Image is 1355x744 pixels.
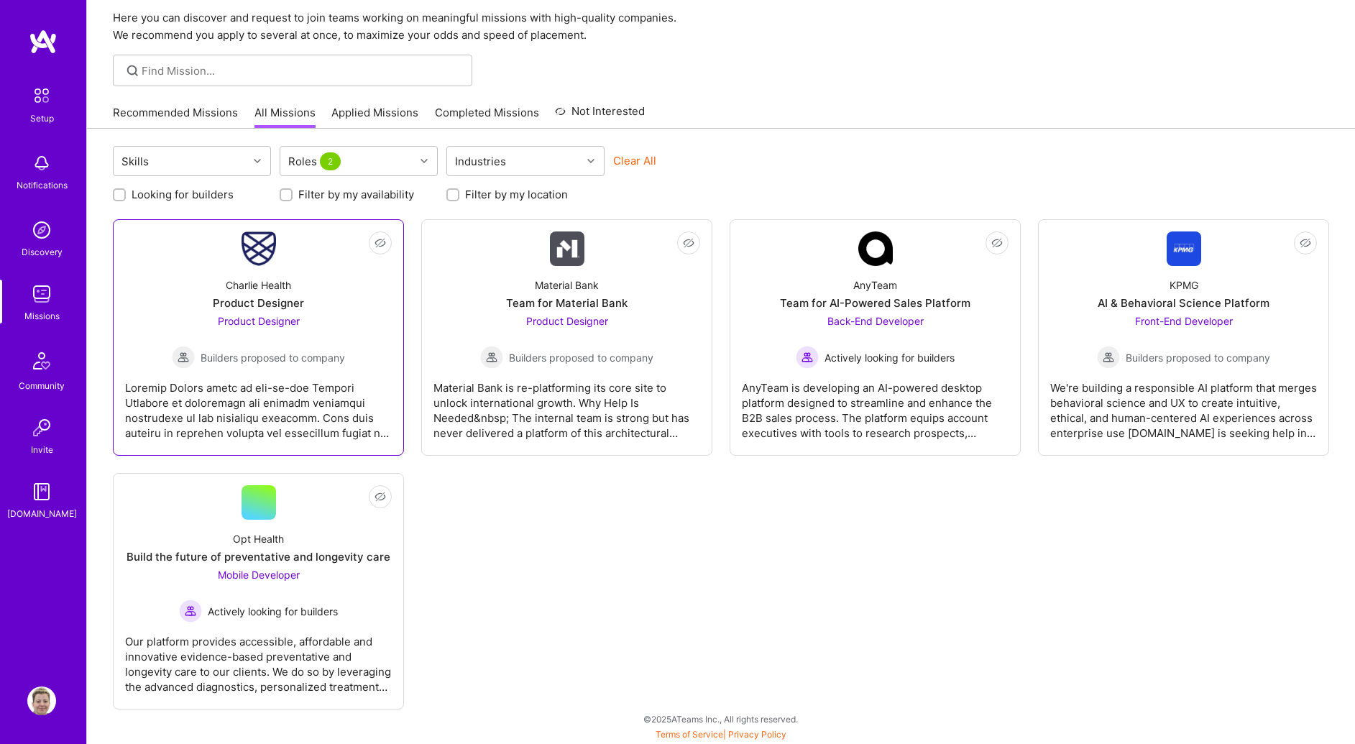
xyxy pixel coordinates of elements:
[27,81,57,111] img: setup
[587,157,594,165] i: icon Chevron
[506,295,628,311] div: Team for Material Bank
[213,295,304,311] div: Product Designer
[375,491,386,502] i: icon EyeClosed
[125,231,392,444] a: Company LogoCharlie HealthProduct DesignerProduct Designer Builders proposed to companyBuilders p...
[1097,346,1120,369] img: Builders proposed to company
[31,442,53,457] div: Invite
[29,29,58,55] img: logo
[451,151,510,172] div: Industries
[27,149,56,178] img: bell
[320,152,341,170] span: 2
[254,157,261,165] i: icon Chevron
[1135,315,1233,327] span: Front-End Developer
[132,187,234,202] label: Looking for builders
[27,686,56,715] img: User Avatar
[728,729,786,740] a: Privacy Policy
[1170,277,1198,293] div: KPMG
[27,280,56,308] img: teamwork
[218,569,300,581] span: Mobile Developer
[421,157,428,165] i: icon Chevron
[208,604,338,619] span: Actively looking for builders
[7,506,77,521] div: [DOMAIN_NAME]
[226,277,291,293] div: Charlie Health
[113,105,238,129] a: Recommended Missions
[201,350,345,365] span: Builders proposed to company
[742,231,1009,444] a: Company LogoAnyTeamTeam for AI-Powered Sales PlatformBack-End Developer Actively looking for buil...
[142,63,461,78] input: Find Mission...
[550,231,584,266] img: Company Logo
[242,231,276,266] img: Company Logo
[858,231,893,266] img: Company Logo
[27,413,56,442] img: Invite
[125,623,392,694] div: Our platform provides accessible, affordable and innovative evidence-based preventative and longe...
[526,315,608,327] span: Product Designer
[298,187,414,202] label: Filter by my availability
[827,315,924,327] span: Back-End Developer
[991,237,1003,249] i: icon EyeClosed
[683,237,694,249] i: icon EyeClosed
[1050,231,1317,444] a: Company LogoKPMGAI & Behavioral Science PlatformFront-End Developer Builders proposed to companyB...
[27,216,56,244] img: discovery
[480,346,503,369] img: Builders proposed to company
[22,244,63,260] div: Discovery
[233,531,284,546] div: Opt Health
[656,729,723,740] a: Terms of Service
[780,295,970,311] div: Team for AI-Powered Sales Platform
[218,315,300,327] span: Product Designer
[433,369,700,441] div: Material Bank is re-platforming its core site to unlock international growth. Why Help Is Needed&...
[124,63,141,79] i: icon SearchGrey
[179,600,202,623] img: Actively looking for builders
[27,477,56,506] img: guide book
[125,369,392,441] div: Loremip Dolors ametc ad eli-se-doe Tempori Utlabore et doloremagn ali enimadm veniamqui nostrudex...
[254,105,316,129] a: All Missions
[1167,231,1201,266] img: Company Logo
[535,277,599,293] div: Material Bank
[30,111,54,126] div: Setup
[433,231,700,444] a: Company LogoMaterial BankTeam for Material BankProduct Designer Builders proposed to companyBuild...
[825,350,955,365] span: Actively looking for builders
[509,350,653,365] span: Builders proposed to company
[435,105,539,129] a: Completed Missions
[1126,350,1270,365] span: Builders proposed to company
[24,344,59,378] img: Community
[19,378,65,393] div: Community
[742,369,1009,441] div: AnyTeam is developing an AI-powered desktop platform designed to streamline and enhance the B2B s...
[24,308,60,323] div: Missions
[796,346,819,369] img: Actively looking for builders
[118,151,152,172] div: Skills
[656,729,786,740] span: |
[17,178,68,193] div: Notifications
[113,9,1329,44] p: Here you can discover and request to join teams working on meaningful missions with high-quality ...
[375,237,386,249] i: icon EyeClosed
[331,105,418,129] a: Applied Missions
[24,686,60,715] a: User Avatar
[1300,237,1311,249] i: icon EyeClosed
[172,346,195,369] img: Builders proposed to company
[125,485,392,697] a: Opt HealthBuild the future of preventative and longevity careMobile Developer Actively looking fo...
[1050,369,1317,441] div: We're building a responsible AI platform that merges behavioral science and UX to create intuitiv...
[285,151,347,172] div: Roles
[613,153,656,168] button: Clear All
[465,187,568,202] label: Filter by my location
[1098,295,1269,311] div: AI & Behavioral Science Platform
[555,103,645,129] a: Not Interested
[127,549,390,564] div: Build the future of preventative and longevity care
[853,277,897,293] div: AnyTeam
[86,701,1355,737] div: © 2025 ATeams Inc., All rights reserved.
